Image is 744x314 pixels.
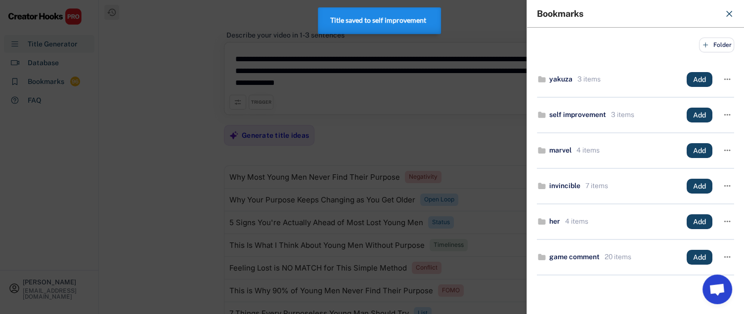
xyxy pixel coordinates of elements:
button: Add [687,214,712,229]
button: Add [687,108,712,122]
div: yakuza [549,75,572,84]
div: her [549,217,560,227]
div: invincible [549,181,580,191]
button: Add [687,143,712,158]
div: self improvement [549,110,606,120]
button: Add [687,72,712,87]
strong: Title saved to self improvement [330,16,426,24]
div: 20 items [602,252,631,262]
div: marvel [549,146,571,156]
div: 4 items [574,146,600,156]
div: game comment [549,252,600,262]
button:  [722,108,732,122]
button:  [722,250,732,264]
a: Open chat [702,275,732,304]
text:  [724,216,731,227]
button:  [722,179,732,193]
div: 3 items [609,110,634,120]
button: Add [687,250,712,265]
div: Bookmarks [537,9,718,18]
text:  [724,110,731,120]
div: 4 items [563,217,588,227]
button: Add [687,179,712,194]
button:  [722,144,732,157]
div: 3 items [575,75,601,84]
button: Folder [699,38,734,52]
text:  [724,145,731,156]
text:  [724,252,731,262]
text:  [724,181,731,191]
div: 7 items [583,181,608,191]
button:  [722,215,732,229]
text:  [724,74,731,84]
button:  [722,73,732,86]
